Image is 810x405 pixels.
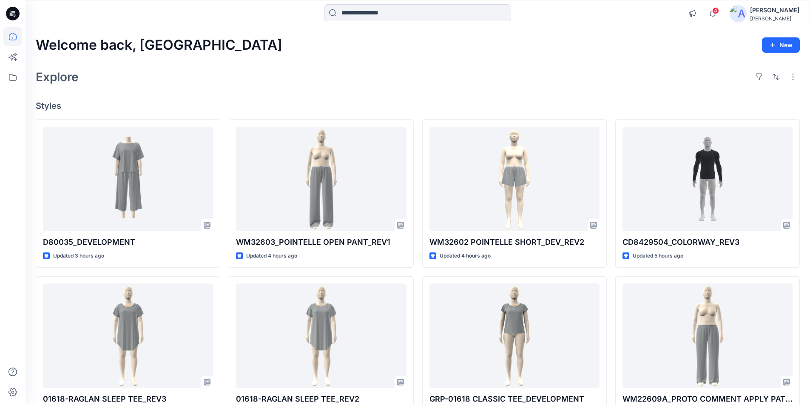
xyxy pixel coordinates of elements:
p: WM22609A_PROTO COMMENT APPLY PATTERN_REV1 [622,393,793,405]
p: Updated 3 hours ago [53,252,104,261]
p: WM32603_POINTELLE OPEN PANT_REV1 [236,236,406,248]
p: D80035_DEVELOPMENT [43,236,213,248]
button: New [762,37,800,53]
a: 01618-RAGLAN SLEEP TEE_REV3 [43,283,213,388]
span: 4 [712,7,719,14]
p: Updated 5 hours ago [633,252,683,261]
a: 01618-RAGLAN SLEEP TEE_REV2 [236,283,406,388]
a: CD8429504_COLORWAY_REV3 [622,127,793,232]
p: Updated 4 hours ago [440,252,491,261]
p: GRP-01618 CLASSIC TEE_DEVELOPMENT [429,393,600,405]
div: [PERSON_NAME] [750,5,799,15]
h4: Styles [36,101,800,111]
a: WM22609A_PROTO COMMENT APPLY PATTERN_REV1 [622,283,793,388]
a: D80035_DEVELOPMENT [43,127,213,232]
a: GRP-01618 CLASSIC TEE_DEVELOPMENT [429,283,600,388]
a: WM32602 POINTELLE SHORT_DEV_REV2 [429,127,600,232]
h2: Welcome back, [GEOGRAPHIC_DATA] [36,37,282,53]
p: 01618-RAGLAN SLEEP TEE_REV3 [43,393,213,405]
p: WM32602 POINTELLE SHORT_DEV_REV2 [429,236,600,248]
div: [PERSON_NAME] [750,15,799,22]
p: CD8429504_COLORWAY_REV3 [622,236,793,248]
a: WM32603_POINTELLE OPEN PANT_REV1 [236,127,406,232]
p: 01618-RAGLAN SLEEP TEE_REV2 [236,393,406,405]
p: Updated 4 hours ago [246,252,297,261]
img: avatar [730,5,747,22]
h2: Explore [36,70,79,84]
